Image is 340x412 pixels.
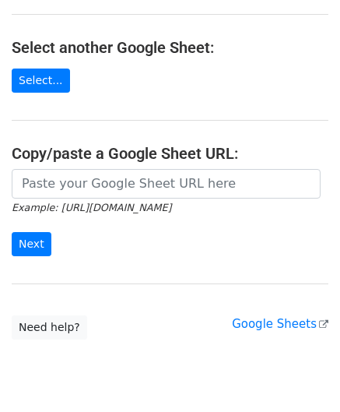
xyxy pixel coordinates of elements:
[12,69,70,93] a: Select...
[12,315,87,340] a: Need help?
[262,337,340,412] iframe: Chat Widget
[12,232,51,256] input: Next
[12,169,321,199] input: Paste your Google Sheet URL here
[12,202,171,213] small: Example: [URL][DOMAIN_NAME]
[12,144,328,163] h4: Copy/paste a Google Sheet URL:
[12,38,328,57] h4: Select another Google Sheet:
[232,317,328,331] a: Google Sheets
